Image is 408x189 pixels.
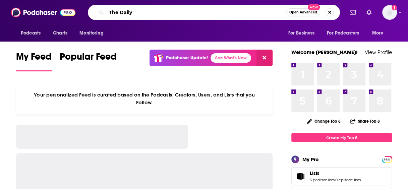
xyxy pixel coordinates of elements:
a: View Profile [365,49,392,55]
button: Open AdvancedNew [286,8,320,16]
button: open menu [16,27,49,40]
span: More [372,28,384,38]
a: PRO [383,156,391,162]
span: My Feed [16,51,52,66]
a: My Feed [16,51,52,71]
a: Popular Feed [60,51,117,71]
a: Charts [49,27,71,40]
span: New [308,4,320,10]
img: User Profile [382,5,397,20]
div: Search podcasts, credits, & more... [88,5,340,20]
a: Welcome [PERSON_NAME]! [291,49,358,55]
a: Create My Top 8 [291,133,392,142]
button: open menu [367,27,392,40]
button: Share Top 8 [350,115,380,128]
button: Show profile menu [382,5,397,20]
svg: Add a profile image [392,5,397,10]
span: , [335,178,335,182]
span: Lists [291,167,392,185]
span: Open Advanced [289,11,317,14]
div: My Pro [302,156,319,163]
a: Show notifications dropdown [364,7,374,18]
span: Charts [53,28,67,38]
span: Monitoring [79,28,103,38]
a: Show notifications dropdown [347,7,358,18]
a: See What's New [211,53,251,63]
a: Lists [294,172,307,181]
span: Lists [310,170,319,176]
span: Popular Feed [60,51,117,66]
a: Lists [310,170,361,176]
p: Podchaser Update! [166,55,208,61]
span: For Business [288,28,314,38]
button: open menu [323,27,369,40]
span: Podcasts [21,28,41,38]
a: 0 episode lists [335,178,361,182]
span: Logged in as PUPPublicity [382,5,397,20]
div: Your personalized Feed is curated based on the Podcasts, Creators, Users, and Lists that you Follow. [16,83,273,114]
button: open menu [283,27,323,40]
a: 3 podcast lists [310,178,335,182]
input: Search podcasts, credits, & more... [106,7,286,18]
img: Podchaser - Follow, Share and Rate Podcasts [11,6,75,19]
span: For Podcasters [327,28,359,38]
button: open menu [75,27,112,40]
button: Change Top 8 [303,117,345,125]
